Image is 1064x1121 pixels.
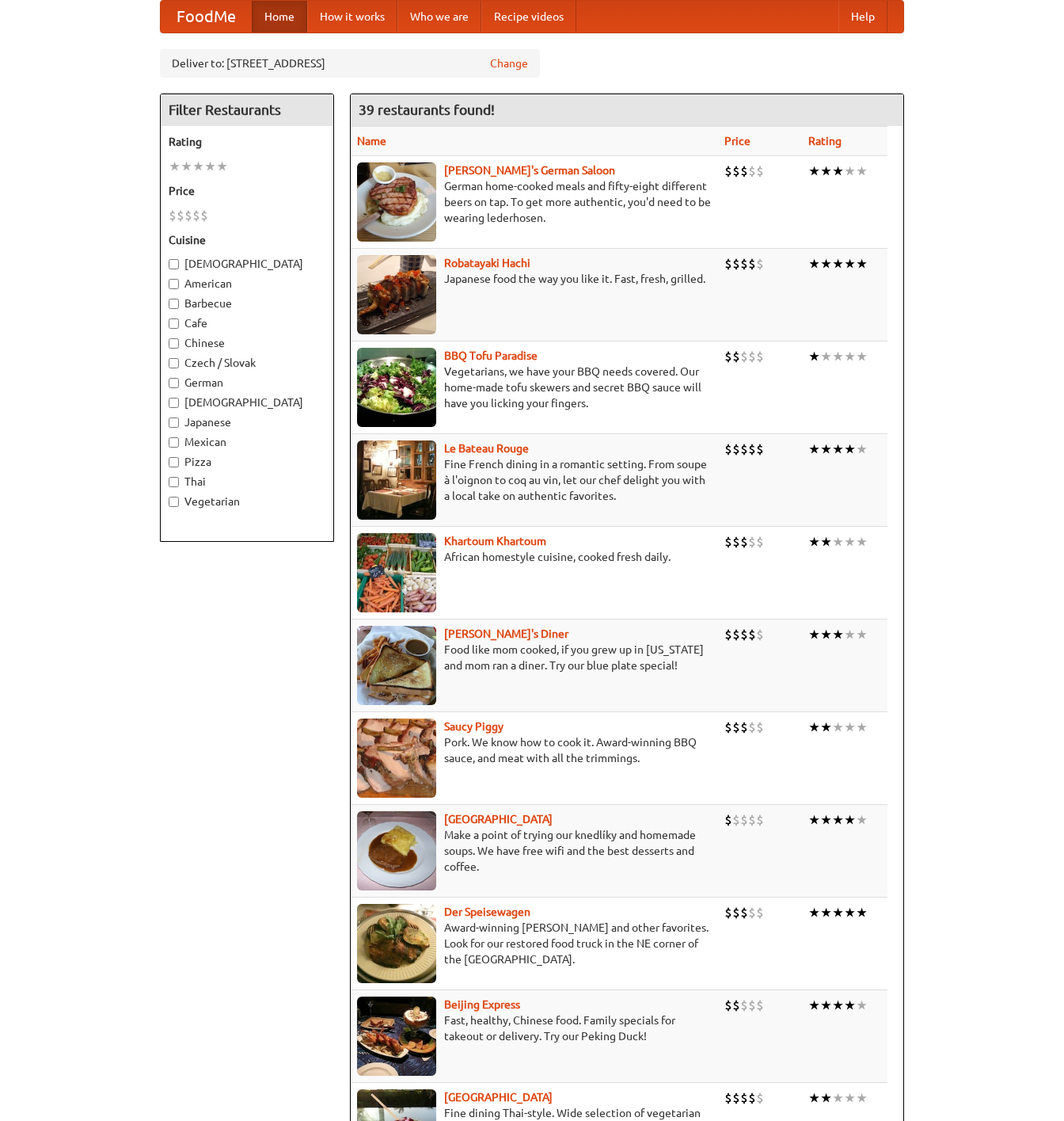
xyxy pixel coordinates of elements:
a: Der Speisewagen [444,906,530,918]
p: African homestyle cuisine, cooked fresh daily. [357,549,712,565]
li: ★ [820,440,832,458]
img: sallys.jpg [357,626,436,705]
li: $ [740,626,748,643]
a: [GEOGRAPHIC_DATA] [444,813,553,825]
label: Czech / Slovak [169,355,325,371]
li: ★ [844,440,856,458]
input: Barbecue [169,299,179,309]
li: $ [724,348,732,365]
p: Make a point of trying our knedlíky and homemade soups. We have free wifi and the best desserts a... [357,827,712,875]
a: BBQ Tofu Paradise [444,349,538,362]
li: ★ [204,158,216,175]
li: ★ [832,348,844,365]
p: Food like mom cooked, if you grew up in [US_STATE] and mom ran a diner. Try our blue plate special! [357,642,712,673]
li: ★ [808,255,820,273]
li: $ [740,162,748,180]
b: [PERSON_NAME]'s German Saloon [444,164,615,177]
li: $ [740,255,748,273]
li: ★ [192,158,204,175]
a: Who we are [397,1,481,32]
h5: Rating [169,134,325,150]
img: robatayaki.jpg [357,255,436,334]
input: Pizza [169,457,179,467]
li: $ [748,997,756,1014]
li: ★ [808,440,820,458]
li: ★ [856,255,868,273]
li: ★ [808,162,820,180]
li: $ [740,997,748,1014]
input: Cafe [169,318,179,329]
li: ★ [856,904,868,921]
li: $ [756,348,764,365]
li: ★ [808,904,820,921]
li: ★ [808,997,820,1014]
li: $ [732,811,740,829]
li: $ [748,626,756,643]
li: ★ [856,162,868,180]
li: $ [732,904,740,921]
li: $ [732,626,740,643]
a: FoodMe [161,1,252,32]
li: ★ [820,626,832,643]
h5: Cuisine [169,232,325,248]
li: $ [732,1089,740,1107]
li: ★ [856,348,868,365]
a: [PERSON_NAME]'s Diner [444,627,568,640]
li: $ [748,348,756,365]
li: ★ [844,626,856,643]
label: Thai [169,474,325,490]
li: $ [192,207,200,224]
p: Vegetarians, we have your BBQ needs covered. Our home-made tofu skewers and secret BBQ sauce will... [357,364,712,411]
li: ★ [844,904,856,921]
a: Le Bateau Rouge [444,442,529,455]
p: German home-cooked meals and fifty-eight different beers on tap. To get more authentic, you'd nee... [357,178,712,226]
li: ★ [844,348,856,365]
label: Japanese [169,414,325,430]
p: Pork. We know how to cook it. Award-winning BBQ sauce, and meat with all the trimmings. [357,734,712,766]
img: czechpoint.jpg [357,811,436,890]
li: $ [740,533,748,551]
a: Change [490,55,528,71]
b: Khartoum Khartoum [444,535,546,547]
li: ★ [820,348,832,365]
label: Barbecue [169,296,325,311]
li: $ [748,1089,756,1107]
li: $ [724,997,732,1014]
li: ★ [832,440,844,458]
li: $ [748,811,756,829]
li: $ [740,1089,748,1107]
li: ★ [820,719,832,736]
li: $ [724,533,732,551]
a: Home [252,1,307,32]
a: Recipe videos [481,1,576,32]
img: speisewagen.jpg [357,904,436,983]
b: [GEOGRAPHIC_DATA] [444,1091,553,1104]
li: $ [732,719,740,736]
a: Rating [808,135,842,147]
li: ★ [808,533,820,551]
li: ★ [832,997,844,1014]
input: Vegetarian [169,497,179,507]
li: $ [724,1089,732,1107]
input: Czech / Slovak [169,358,179,368]
li: $ [724,626,732,643]
a: Help [838,1,887,32]
li: ★ [844,719,856,736]
li: ★ [832,1089,844,1107]
p: Fine French dining in a romantic setting. From soupe à l'oignon to coq au vin, let our chef delig... [357,456,712,504]
input: [DEMOGRAPHIC_DATA] [169,398,179,408]
a: Robatayaki Hachi [444,257,530,269]
img: saucy.jpg [357,719,436,798]
li: ★ [820,811,832,829]
li: $ [732,440,740,458]
li: ★ [832,811,844,829]
p: Award-winning [PERSON_NAME] and other favorites. Look for our restored food truck in the NE corne... [357,920,712,967]
li: ★ [820,162,832,180]
li: ★ [180,158,192,175]
label: German [169,375,325,391]
li: $ [740,811,748,829]
h5: Price [169,183,325,199]
img: khartoum.jpg [357,533,436,612]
